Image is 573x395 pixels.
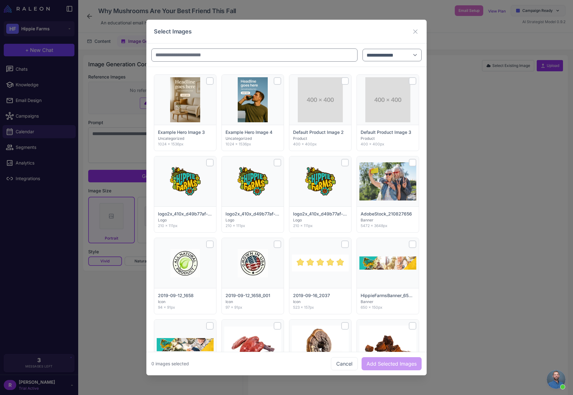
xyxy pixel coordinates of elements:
p: 210 × 111px [293,223,347,229]
img: logo2x_410x_d49b77af-a148-4a32-97a4-ef32f48beb44_410x.1 [224,166,281,196]
div: Open chat [547,370,565,389]
img: Default Product Image 3 [365,77,410,122]
p: logo2x_410x_d49b77af-a148-4a32-97a4-ef32f48beb44_410x [158,210,212,217]
p: 523 × 157px [293,305,347,310]
p: AdobeStock_210827656 [361,210,415,217]
img: AdobeStock_203545386 [359,326,416,363]
p: Banner [361,299,415,305]
p: Logo [293,217,347,223]
p: logo2x_410x_d49b77af-a148-4a32-97a4-ef32f48beb44_410x.1 [226,210,280,217]
img: Default Product Image 2 [298,77,343,122]
p: 94 × 91px [158,305,212,310]
p: Default Product Image 2 [293,129,347,136]
p: 97 × 91px [226,305,280,310]
p: 1024 × 1536px [158,141,212,147]
p: 1024 × 1536px [226,141,280,147]
p: 5472 × 3648px [361,223,415,229]
button: Add Selected Images [362,357,422,370]
p: 2019-09-12_1658 [158,292,212,299]
div: 0 images selected [151,360,189,367]
p: Icon [226,299,280,305]
p: Logo [158,217,212,223]
p: 400 × 400px [293,141,347,147]
p: Icon [293,299,347,305]
p: 2019-09-16_2037 [293,292,347,299]
p: Product [293,136,347,141]
p: Product [361,136,415,141]
img: 2019-09-12_1658_001 [238,249,268,277]
p: 650 × 150px [361,305,415,310]
img: 2019-09-12_1658 [170,249,200,277]
p: 210 × 111px [158,223,212,229]
img: AdobeStock_119065172 [224,327,281,363]
img: Example Hero Image 4 [238,77,268,122]
p: Example Hero Image 3 [158,129,212,136]
img: 2019-09-16_2037 [292,255,349,272]
p: Banner [361,217,415,223]
p: Uncategorized [226,136,280,141]
img: HippieFarmsBanner_650x150-01 [359,256,416,270]
img: logo2x_410x_d49b77af-a148-4a32-97a4-ef32f48beb44_410x [157,166,214,196]
p: Icon [158,299,212,305]
img: logo2x_410x_d49b77af-a148-4a32-97a4-ef32f48beb44_410x.1 [292,166,349,196]
button: Cancel [331,357,358,370]
p: Default Product Image 3 [361,129,415,136]
p: Uncategorized [158,136,212,141]
img: AdobeStock_120099290 [292,326,349,364]
p: 400 × 400px [361,141,415,147]
img: AdobeStock_210827656 [359,162,416,200]
p: HippieFarmsBanner_650x150-01 [361,292,415,299]
p: 210 × 111px [226,223,280,229]
p: Logo [226,217,280,223]
p: Example Hero Image 4 [226,129,280,136]
p: 2019-09-12_1658_001 [226,292,280,299]
p: logo2x_410x_d49b77af-a148-4a32-97a4-ef32f48beb44_410x.1 [293,210,347,217]
img: Example Hero Image 3 [170,77,200,122]
img: HippieFarmsBanner_650x150-02 [157,338,214,351]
